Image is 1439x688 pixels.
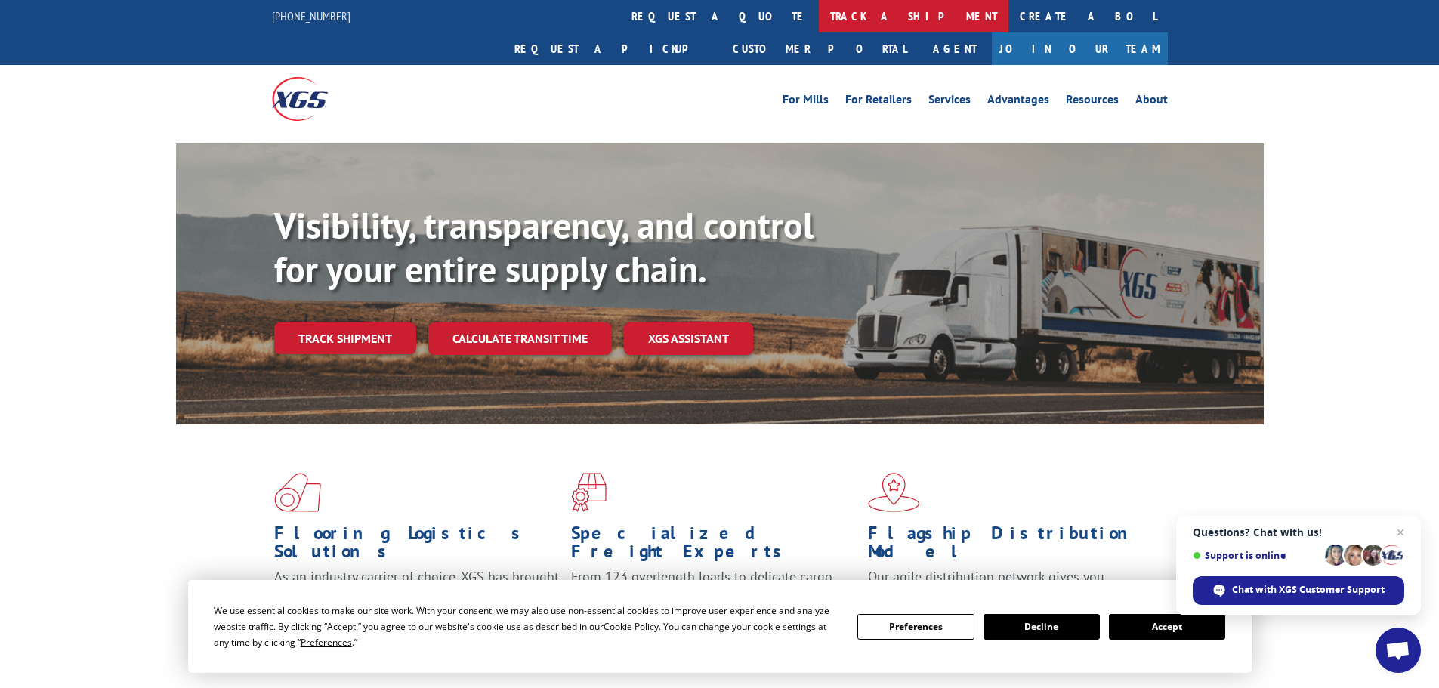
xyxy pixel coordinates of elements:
a: Request a pickup [503,32,721,65]
a: About [1135,94,1168,110]
div: We use essential cookies to make our site work. With your consent, we may also use non-essential ... [214,603,839,650]
a: Join Our Team [992,32,1168,65]
span: Close chat [1391,523,1410,541]
div: Cookie Consent Prompt [188,580,1252,673]
button: Preferences [857,614,974,640]
span: Preferences [301,636,352,649]
span: Support is online [1193,550,1320,561]
h1: Flooring Logistics Solutions [274,524,560,568]
span: As an industry carrier of choice, XGS has brought innovation and dedication to flooring logistics... [274,568,559,622]
span: Questions? Chat with us! [1193,526,1404,538]
a: Resources [1066,94,1119,110]
div: Open chat [1376,628,1421,673]
a: For Retailers [845,94,912,110]
button: Accept [1109,614,1225,640]
span: Cookie Policy [604,620,659,633]
button: Decline [984,614,1100,640]
img: xgs-icon-focused-on-flooring-red [571,473,607,512]
div: Chat with XGS Customer Support [1193,576,1404,605]
a: Calculate transit time [428,322,612,355]
a: For Mills [783,94,829,110]
a: Advantages [987,94,1049,110]
span: Our agile distribution network gives you nationwide inventory management on demand. [868,568,1146,603]
p: From 123 overlength loads to delicate cargo, our experienced staff knows the best way to move you... [571,568,857,635]
b: Visibility, transparency, and control for your entire supply chain. [274,202,814,292]
h1: Flagship Distribution Model [868,524,1153,568]
a: XGS ASSISTANT [624,322,753,355]
img: xgs-icon-flagship-distribution-model-red [868,473,920,512]
a: Services [928,94,971,110]
img: xgs-icon-total-supply-chain-intelligence-red [274,473,321,512]
h1: Specialized Freight Experts [571,524,857,568]
a: Agent [918,32,992,65]
a: Track shipment [274,322,416,354]
a: Customer Portal [721,32,918,65]
a: [PHONE_NUMBER] [272,8,350,23]
span: Chat with XGS Customer Support [1232,583,1385,597]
